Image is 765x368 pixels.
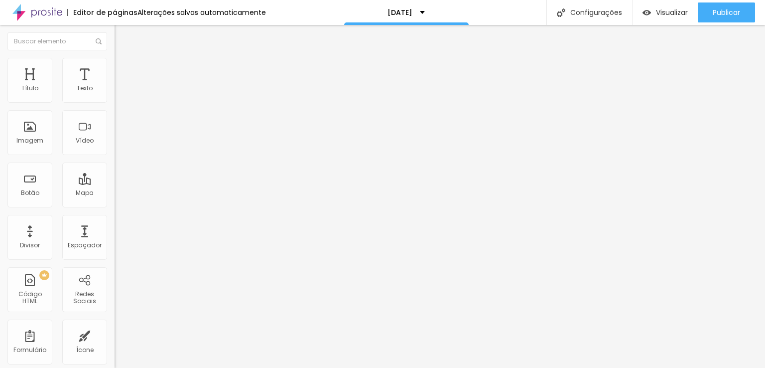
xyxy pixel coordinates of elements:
[77,85,93,92] div: Texto
[13,347,46,354] div: Formulário
[137,9,266,16] div: Alterações salvas automaticamente
[713,8,740,16] span: Publicar
[76,137,94,144] div: Vídeo
[76,347,94,354] div: Ícone
[16,137,43,144] div: Imagem
[67,9,137,16] div: Editor de páginas
[21,85,38,92] div: Título
[642,8,651,17] img: view-1.svg
[698,2,755,22] button: Publicar
[10,291,49,305] div: Código HTML
[76,189,94,196] div: Mapa
[633,2,698,22] button: Visualizar
[656,8,688,16] span: Visualizar
[21,189,39,196] div: Botão
[68,242,102,249] div: Espaçador
[65,291,104,305] div: Redes Sociais
[7,32,107,50] input: Buscar elemento
[387,9,412,16] p: [DATE]
[557,8,565,17] img: Icone
[20,242,40,249] div: Divisor
[96,38,102,44] img: Icone
[115,25,765,368] iframe: Editor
